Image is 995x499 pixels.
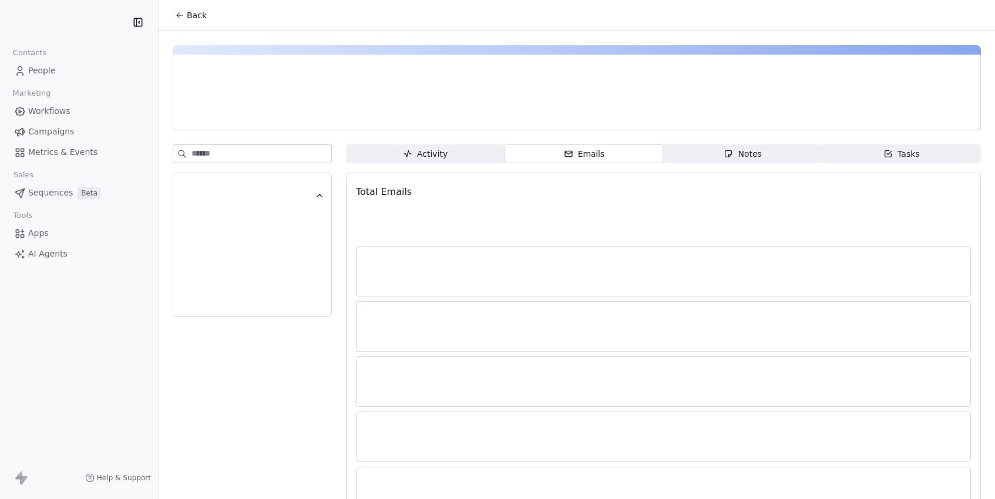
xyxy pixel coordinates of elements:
span: Help & Support [97,473,151,483]
div: Activity [403,148,448,160]
span: Campaigns [28,126,74,138]
a: Workflows [9,102,149,121]
a: People [9,61,149,80]
span: Back [187,9,207,21]
span: AI Agents [28,248,68,260]
span: Total Emails [356,186,412,197]
span: Workflows [28,105,70,117]
div: Notes [724,148,761,160]
span: Beta [78,187,101,199]
span: People [28,65,56,77]
div: Tasks [883,148,920,160]
a: Help & Support [85,473,151,483]
span: Apps [28,227,49,240]
a: Apps [9,224,149,243]
span: Tools [8,207,37,224]
a: SequencesBeta [9,183,149,203]
span: Sales [8,166,39,184]
a: Metrics & Events [9,143,149,162]
span: Marketing [8,85,56,102]
a: Campaigns [9,122,149,141]
a: AI Agents [9,244,149,264]
button: Back [168,5,214,26]
span: Sequences [28,187,73,199]
span: Contacts [8,44,52,62]
span: Metrics & Events [28,146,98,159]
